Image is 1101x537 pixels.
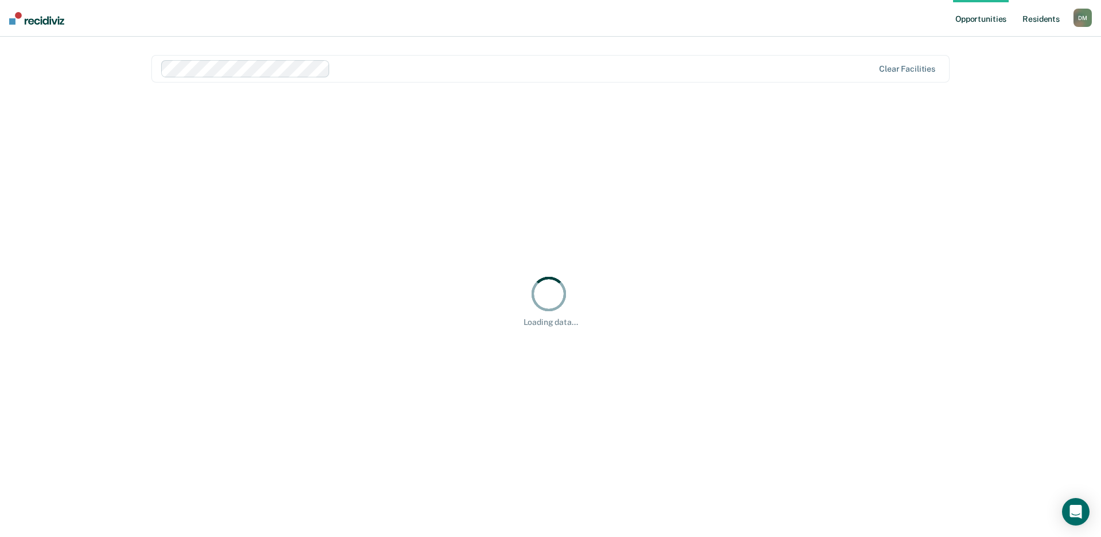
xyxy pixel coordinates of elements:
div: Open Intercom Messenger [1062,498,1090,526]
div: Loading data... [524,318,578,327]
div: D M [1073,9,1092,27]
img: Recidiviz [9,12,64,25]
div: Clear facilities [879,64,935,74]
button: DM [1073,9,1092,27]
